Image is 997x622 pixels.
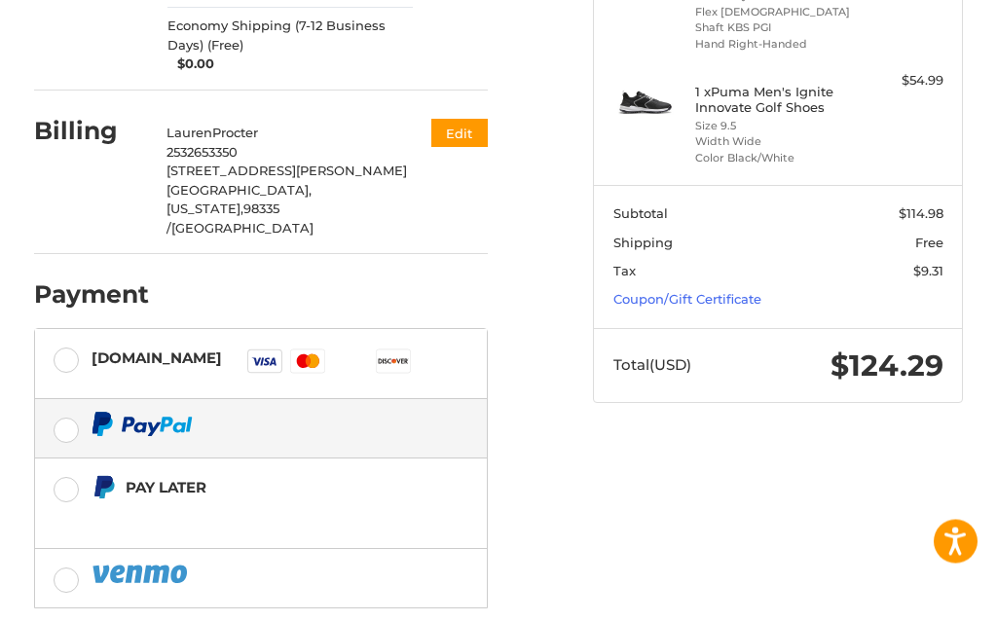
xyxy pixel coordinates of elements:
[166,164,407,179] span: [STREET_ADDRESS][PERSON_NAME]
[899,206,943,222] span: $114.98
[831,348,943,384] span: $124.29
[861,72,943,91] div: $54.99
[92,508,459,526] iframe: PayPal Message 1
[695,20,856,37] li: Shaft KBS PGI
[613,264,636,279] span: Tax
[695,119,856,135] li: Size 9.5
[126,472,459,504] div: Pay Later
[613,206,668,222] span: Subtotal
[613,236,673,251] span: Shipping
[34,117,148,147] h2: Billing
[915,236,943,251] span: Free
[695,5,856,21] li: Flex [DEMOGRAPHIC_DATA]
[166,183,312,199] span: [GEOGRAPHIC_DATA],
[695,151,856,167] li: Color Black/White
[166,201,243,217] span: [US_STATE],
[92,563,191,587] img: PayPal icon
[913,264,943,279] span: $9.31
[613,356,691,375] span: Total (USD)
[613,292,761,308] a: Coupon/Gift Certificate
[171,221,314,237] span: [GEOGRAPHIC_DATA]
[167,18,413,55] span: Economy Shipping (7-12 Business Days) (Free)
[166,201,279,237] span: 98335 /
[166,145,238,161] span: 2532653350
[167,55,214,75] span: $0.00
[695,134,856,151] li: Width Wide
[431,120,488,148] button: Edit
[166,126,212,141] span: Lauren
[212,126,258,141] span: Procter
[695,85,856,117] h4: 1 x Puma Men's Ignite Innovate Golf Shoes
[92,413,193,437] img: PayPal icon
[695,37,856,54] li: Hand Right-Handed
[34,280,149,311] h2: Payment
[92,343,222,375] div: [DOMAIN_NAME]
[92,476,116,500] img: Pay Later icon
